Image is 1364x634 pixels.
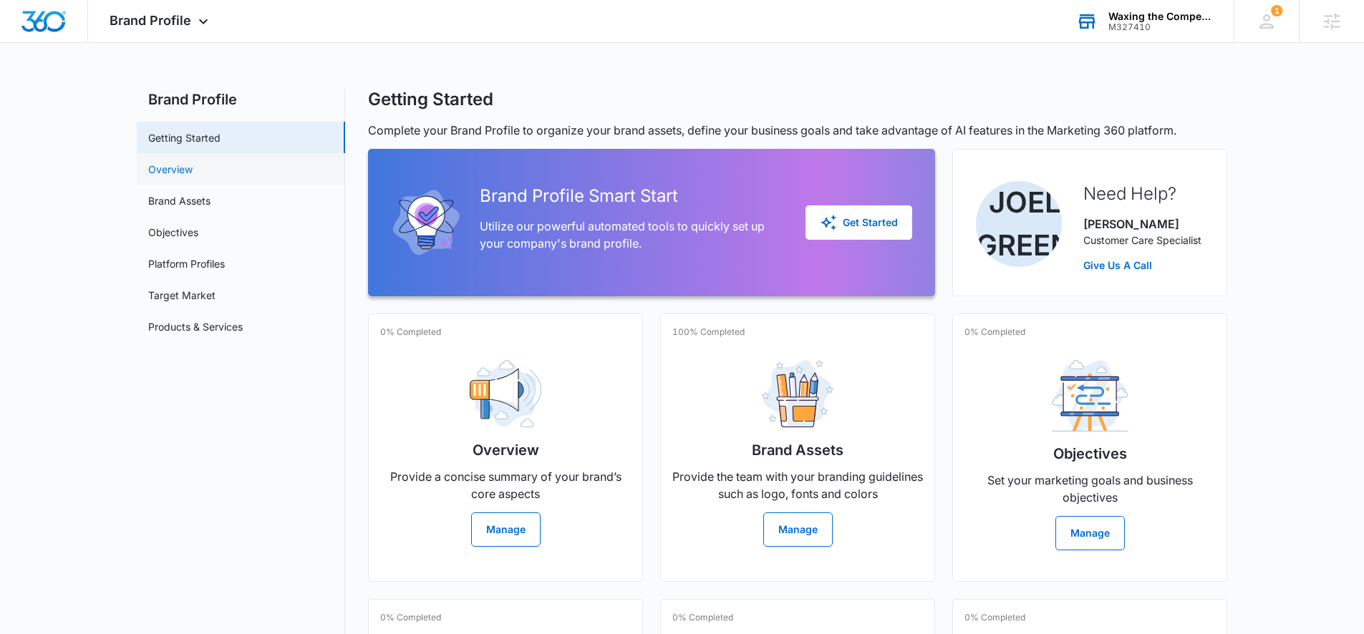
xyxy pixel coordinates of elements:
[763,512,833,547] button: Manage
[964,472,1215,506] p: Set your marketing goals and business objectives
[672,468,923,502] p: Provide the team with your branding guidelines such as logo, fonts and colors
[820,214,898,231] div: Get Started
[368,122,1227,139] p: Complete your Brand Profile to organize your brand assets, define your business goals and take ad...
[1271,5,1282,16] div: notifications count
[964,326,1025,338] p: 0% Completed
[1083,215,1201,233] p: [PERSON_NAME]
[1083,233,1201,248] p: Customer Care Specialist
[473,439,539,461] h2: Overview
[471,512,541,547] button: Manage
[137,89,345,110] h2: Brand Profile
[148,256,225,271] a: Platform Profiles
[976,181,1062,267] img: Joel Green
[806,205,912,240] button: Get Started
[480,218,783,252] p: Utilize our powerful automated tools to quickly set up your company's brand profile.
[380,468,631,502] p: Provide a concise summary of your brand’s core aspects
[1083,258,1201,273] a: Give Us A Call
[380,326,441,338] p: 0% Completed
[148,288,216,303] a: Target Market
[1083,181,1201,207] h2: Need Help?
[1055,516,1125,550] button: Manage
[672,326,745,338] p: 100% Completed
[480,183,783,209] h2: Brand Profile Smart Start
[1271,5,1282,16] span: 1
[368,89,493,110] h1: Getting Started
[964,611,1025,624] p: 0% Completed
[368,313,643,582] a: 0% CompletedOverviewProvide a concise summary of your brand’s core aspectsManage
[148,193,211,208] a: Brand Assets
[110,13,191,28] span: Brand Profile
[752,439,843,461] h2: Brand Assets
[148,130,221,145] a: Getting Started
[148,319,243,334] a: Products & Services
[148,162,193,177] a: Overview
[952,313,1227,582] a: 0% CompletedObjectivesSet your marketing goals and business objectivesManage
[1108,11,1213,22] div: account name
[1053,443,1127,464] h2: Objectives
[380,611,441,624] p: 0% Completed
[672,611,733,624] p: 0% Completed
[148,225,198,240] a: Objectives
[660,313,935,582] a: 100% CompletedBrand AssetsProvide the team with your branding guidelines such as logo, fonts and ...
[1108,22,1213,32] div: account id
